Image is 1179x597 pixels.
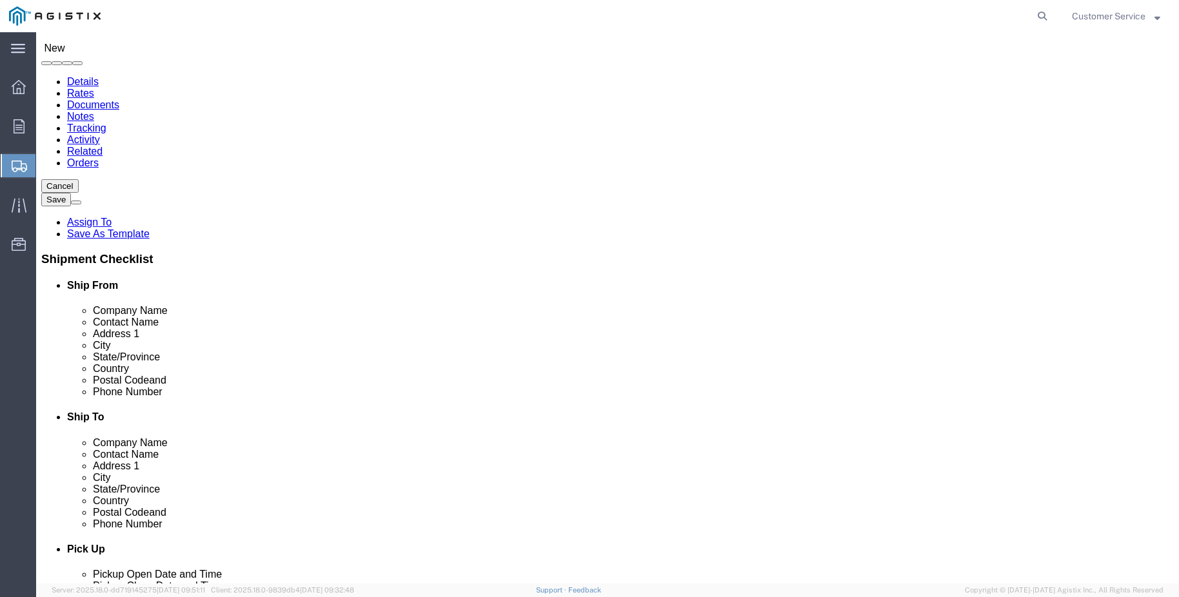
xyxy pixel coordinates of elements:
[36,32,1179,583] iframe: FS Legacy Container
[300,586,354,594] span: [DATE] 09:32:48
[1072,9,1145,23] span: Customer Service
[9,6,101,26] img: logo
[965,585,1164,596] span: Copyright © [DATE]-[DATE] Agistix Inc., All Rights Reserved
[536,586,568,594] a: Support
[211,586,354,594] span: Client: 2025.18.0-9839db4
[1071,8,1161,24] button: Customer Service
[568,586,601,594] a: Feedback
[157,586,205,594] span: [DATE] 09:51:11
[52,586,205,594] span: Server: 2025.18.0-dd719145275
